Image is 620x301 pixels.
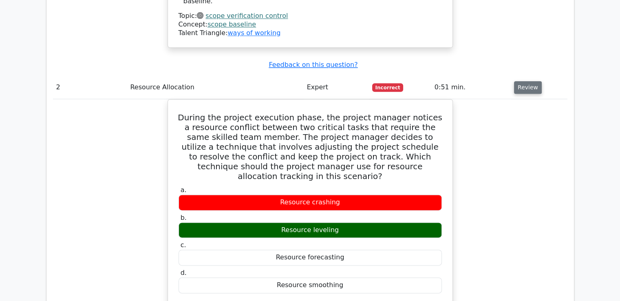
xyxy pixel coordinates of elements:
[181,269,187,277] span: d.
[181,241,186,249] span: c.
[205,12,288,20] a: scope verification control
[179,195,442,210] div: Resource crashing
[227,29,280,37] a: ways of working
[178,113,443,181] h5: During the project execution phase, the project manager notices a resource conflict between two c...
[179,12,442,20] div: Topic:
[431,76,511,99] td: 0:51 min.
[179,222,442,238] div: Resource leveling
[304,76,369,99] td: Expert
[179,250,442,266] div: Resource forecasting
[372,83,404,91] span: Incorrect
[181,214,187,221] span: b.
[53,76,127,99] td: 2
[207,20,256,28] a: scope baseline
[181,186,187,194] span: a.
[179,20,442,29] div: Concept:
[127,76,303,99] td: Resource Allocation
[179,277,442,293] div: Resource smoothing
[514,81,542,94] button: Review
[179,12,442,37] div: Talent Triangle:
[269,61,357,69] a: Feedback on this question?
